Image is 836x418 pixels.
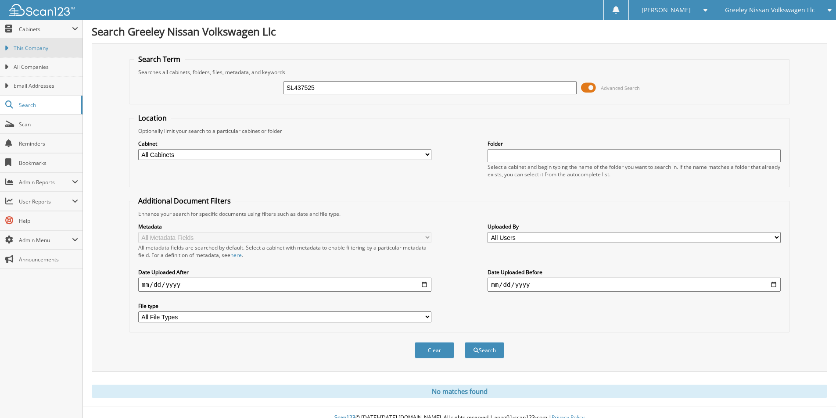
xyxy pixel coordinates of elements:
[488,140,781,147] label: Folder
[138,223,431,230] label: Metadata
[138,140,431,147] label: Cabinet
[601,85,640,91] span: Advanced Search
[14,82,78,90] span: Email Addresses
[19,159,78,167] span: Bookmarks
[138,268,431,276] label: Date Uploaded After
[725,7,815,13] span: Greeley Nissan Volkswagen Llc
[134,127,785,135] div: Optionally limit your search to a particular cabinet or folder
[134,210,785,218] div: Enhance your search for specific documents using filters such as date and file type.
[92,385,827,398] div: No matches found
[488,268,781,276] label: Date Uploaded Before
[19,236,72,244] span: Admin Menu
[19,140,78,147] span: Reminders
[19,25,72,33] span: Cabinets
[134,196,235,206] legend: Additional Document Filters
[19,198,72,205] span: User Reports
[642,7,691,13] span: [PERSON_NAME]
[488,163,781,178] div: Select a cabinet and begin typing the name of the folder you want to search in. If the name match...
[19,121,78,128] span: Scan
[138,278,431,292] input: start
[14,63,78,71] span: All Companies
[138,302,431,310] label: File type
[488,278,781,292] input: end
[488,223,781,230] label: Uploaded By
[138,244,431,259] div: All metadata fields are searched by default. Select a cabinet with metadata to enable filtering b...
[465,342,504,358] button: Search
[230,251,242,259] a: here
[134,113,171,123] legend: Location
[19,256,78,263] span: Announcements
[92,24,827,39] h1: Search Greeley Nissan Volkswagen Llc
[14,44,78,52] span: This Company
[19,179,72,186] span: Admin Reports
[19,217,78,225] span: Help
[134,68,785,76] div: Searches all cabinets, folders, files, metadata, and keywords
[9,4,75,16] img: scan123-logo-white.svg
[415,342,454,358] button: Clear
[134,54,185,64] legend: Search Term
[19,101,77,109] span: Search
[792,376,836,418] iframe: Chat Widget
